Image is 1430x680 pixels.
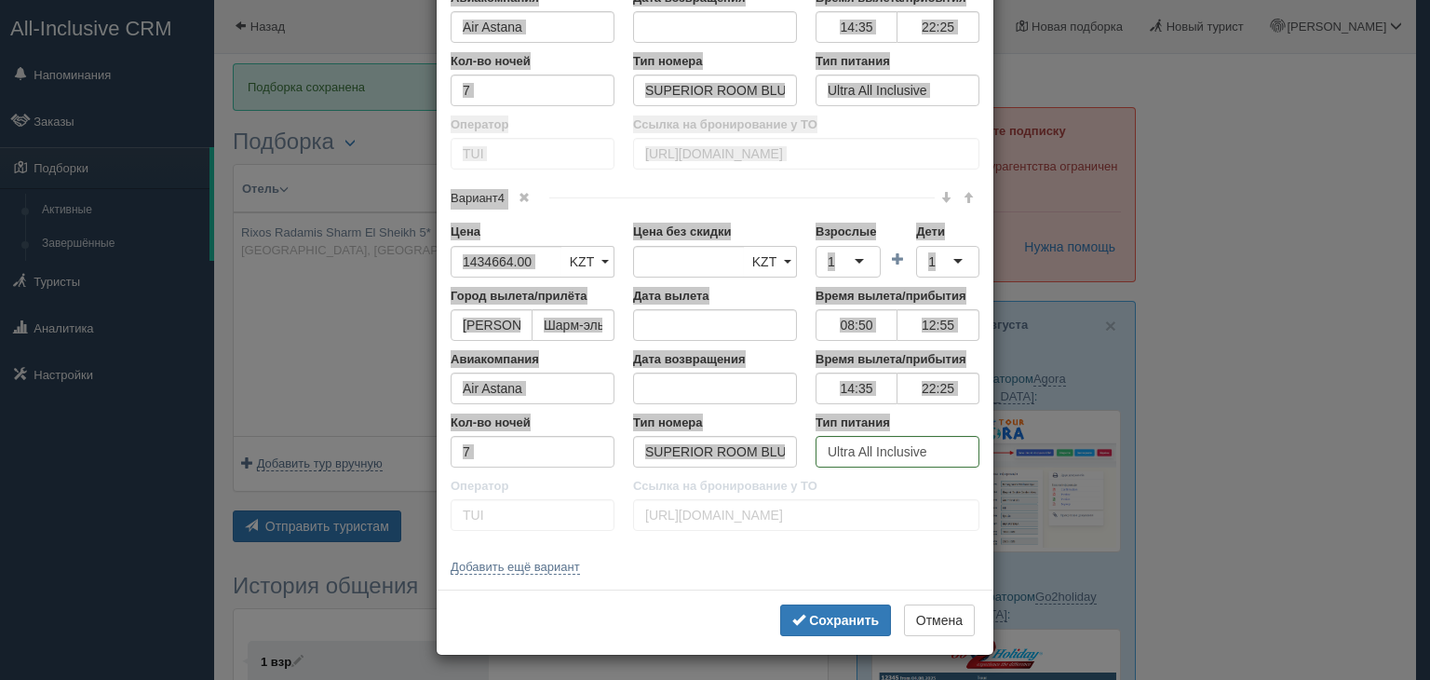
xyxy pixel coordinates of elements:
label: Тип номера [633,52,797,70]
label: Тип питания [816,52,979,70]
label: Кол-во ночей [451,414,614,431]
label: Город вылета/прилёта [451,287,614,305]
button: Сохранить [780,605,891,636]
label: Авиакомпания [451,350,614,368]
span: 4 [498,191,505,205]
label: Цена [451,223,614,240]
label: Ссылка на бронирование у ТО [633,477,979,495]
div: 1 [928,252,936,271]
span: Вариант [451,191,549,205]
label: Дата возвращения [633,350,797,368]
label: Ссылка на бронирование у ТО [633,116,979,133]
button: Отмена [904,605,975,636]
a: KZT [744,246,797,278]
span: KZT [570,254,594,269]
label: Кол-во ночей [451,52,614,70]
div: 1 [828,252,835,271]
label: Дети [916,223,979,240]
label: Тип питания [816,414,979,431]
label: Время вылета/прибытия [816,287,979,305]
a: Добавить ещё вариант [451,560,580,575]
label: Оператор [451,116,614,133]
label: Взрослые [816,223,881,240]
label: Оператор [451,477,614,495]
span: KZT [752,254,776,269]
b: Сохранить [809,613,879,628]
label: Цена без скидки [633,223,797,240]
label: Тип номера [633,414,797,431]
label: Время вылета/прибытия [816,350,979,368]
label: Дата вылета [633,287,797,305]
a: KZT [561,246,614,278]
